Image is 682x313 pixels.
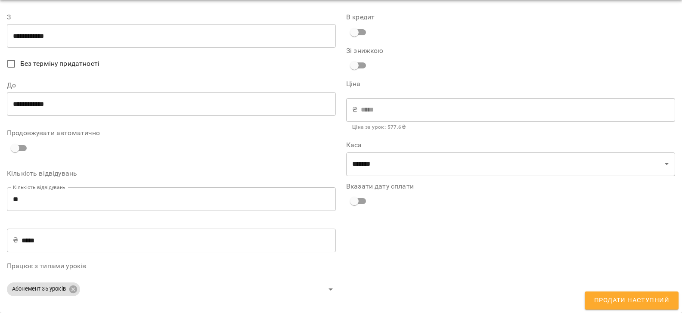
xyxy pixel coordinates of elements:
[7,82,336,89] label: До
[352,105,357,115] p: ₴
[346,47,456,54] label: Зі знижкою
[346,142,675,149] label: Каса
[346,14,675,21] label: В кредит
[594,295,669,306] span: Продати наступний
[352,124,406,130] b: Ціна за урок : 577.6 ₴
[346,183,675,190] label: Вказати дату сплати
[7,282,80,296] div: Абонемент 35 уроків
[20,59,99,69] span: Без терміну придатності
[7,170,336,177] label: Кількість відвідувань
[346,81,675,87] label: Ціна
[7,14,336,21] label: З
[13,235,18,245] p: ₴
[7,280,336,299] div: Абонемент 35 уроків
[7,130,336,136] label: Продовжувати автоматично
[7,285,71,293] span: Абонемент 35 уроків
[585,291,679,310] button: Продати наступний
[7,263,336,270] label: Працює з типами уроків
